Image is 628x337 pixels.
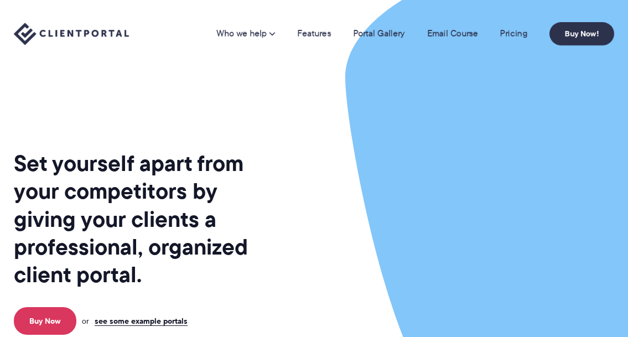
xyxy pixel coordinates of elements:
a: Buy Now [14,307,76,335]
a: Email Course [427,29,478,38]
a: Pricing [500,29,527,38]
a: Who we help [216,29,275,38]
a: Portal Gallery [353,29,405,38]
a: see some example portals [95,316,188,326]
span: or [82,316,89,326]
a: Buy Now! [549,22,614,45]
a: Features [297,29,331,38]
h1: Set yourself apart from your competitors by giving your clients a professional, organized client ... [14,149,254,288]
